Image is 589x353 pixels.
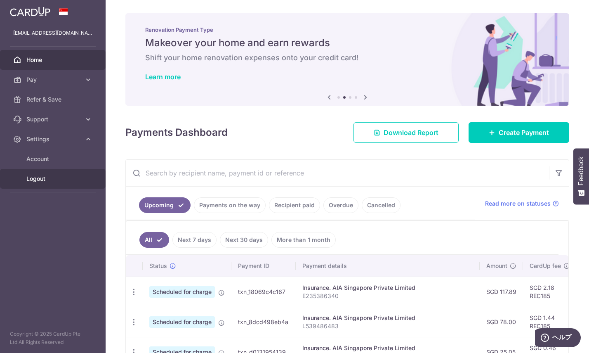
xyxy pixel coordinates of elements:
[302,284,473,292] div: Insurance. AIA Singapore Private Limited
[323,197,358,213] a: Overdue
[302,314,473,322] div: Insurance. AIA Singapore Private Limited
[271,232,336,248] a: More than 1 month
[523,277,577,307] td: SGD 2.18 REC185
[485,199,559,208] a: Read more on statuses
[125,125,228,140] h4: Payments Dashboard
[384,128,438,137] span: Download Report
[26,95,81,104] span: Refer & Save
[26,175,81,183] span: Logout
[231,277,296,307] td: txn_18069c4c167
[302,292,473,300] p: E235386340
[530,262,561,270] span: CardUp fee
[577,156,585,185] span: Feedback
[362,197,401,213] a: Cancelled
[480,307,523,337] td: SGD 78.00
[480,277,523,307] td: SGD 117.89
[172,232,217,248] a: Next 7 days
[469,122,569,143] a: Create Payment
[26,155,81,163] span: Account
[26,115,81,123] span: Support
[269,197,320,213] a: Recipient paid
[26,76,81,84] span: Pay
[149,316,215,328] span: Scheduled for charge
[296,255,480,277] th: Payment details
[485,199,551,208] span: Read more on statuses
[139,197,191,213] a: Upcoming
[26,56,81,64] span: Home
[125,13,569,106] img: Renovation banner
[126,160,549,186] input: Search by recipient name, payment id or reference
[139,232,169,248] a: All
[220,232,268,248] a: Next 30 days
[535,328,581,349] iframe: ウィジェットを開いて詳しい情報を確認できます
[10,7,50,17] img: CardUp
[499,128,549,137] span: Create Payment
[26,135,81,143] span: Settings
[149,262,167,270] span: Status
[145,26,549,33] p: Renovation Payment Type
[302,322,473,330] p: L539486483
[486,262,507,270] span: Amount
[145,36,549,50] h5: Makeover your home and earn rewards
[145,73,181,81] a: Learn more
[353,122,459,143] a: Download Report
[231,255,296,277] th: Payment ID
[573,148,589,204] button: Feedback - Show survey
[13,29,92,37] p: [EMAIL_ADDRESS][DOMAIN_NAME]
[302,344,473,352] div: Insurance. AIA Singapore Private Limited
[523,307,577,337] td: SGD 1.44 REC185
[149,286,215,298] span: Scheduled for charge
[231,307,296,337] td: txn_8dcd498eb4a
[145,53,549,63] h6: Shift your home renovation expenses onto your credit card!
[194,197,266,213] a: Payments on the way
